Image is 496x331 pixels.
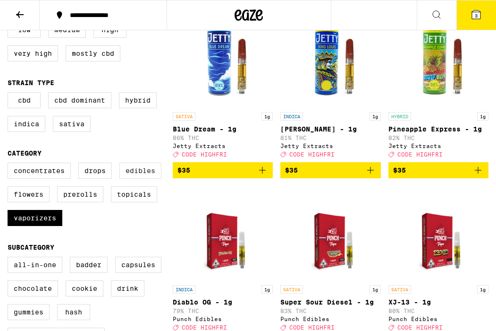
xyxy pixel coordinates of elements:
[294,186,367,280] img: Punch Edibles - Super Sour Diesel - 1g
[66,45,120,61] label: Mostly CBD
[8,79,54,87] legend: Strain Type
[173,316,273,322] div: Punch Edibles
[388,162,488,178] button: Add to bag
[289,325,335,331] span: CODE HIGHFRI
[173,308,273,314] p: 79% THC
[261,112,273,121] p: 1g
[6,7,68,14] span: Hi. Need any help?
[397,325,443,331] span: CODE HIGHFRI
[285,166,298,174] span: $35
[289,151,335,157] span: CODE HIGHFRI
[53,116,91,132] label: Sativa
[70,257,108,273] label: Badder
[388,112,411,121] p: HYBRID
[280,162,380,178] button: Add to bag
[370,112,381,121] p: 1g
[280,13,380,162] a: Open page for King Louis - 1g from Jetty Extracts
[283,13,378,107] img: Jetty Extracts - King Louis - 1g
[173,143,273,149] div: Jetty Extracts
[388,135,488,141] p: 82% THC
[8,210,62,226] label: Vaporizers
[280,316,380,322] div: Punch Edibles
[8,280,58,296] label: Chocolate
[173,162,273,178] button: Add to bag
[66,280,103,296] label: Cookie
[280,298,380,306] p: Super Sour Diesel - 1g
[388,308,488,314] p: 80% THC
[57,186,103,202] label: Prerolls
[477,112,488,121] p: 1g
[8,186,50,202] label: Flowers
[173,125,273,133] p: Blue Dream - 1g
[119,163,161,179] label: Edibles
[111,280,144,296] label: Drink
[8,45,58,61] label: Very High
[173,298,273,306] p: Diablo OG - 1g
[475,13,478,18] span: 3
[8,304,50,320] label: Gummies
[8,92,41,108] label: CBD
[402,186,475,280] img: Punch Edibles - XJ-13 - 1g
[388,316,488,322] div: Punch Edibles
[397,151,443,157] span: CODE HIGHFRI
[388,13,488,162] a: Open page for Pineapple Express - 1g from Jetty Extracts
[388,298,488,306] p: XJ-13 - 1g
[48,92,111,108] label: CBD Dominant
[388,143,488,149] div: Jetty Extracts
[8,257,62,273] label: All-In-One
[8,163,71,179] label: Concentrates
[119,92,157,108] label: Hybrid
[280,135,380,141] p: 81% THC
[177,166,190,174] span: $35
[280,285,303,294] p: SATIVA
[186,186,260,280] img: Punch Edibles - Diablo OG - 1g
[115,257,161,273] label: Capsules
[456,0,496,30] button: 3
[280,143,380,149] div: Jetty Extracts
[182,151,227,157] span: CODE HIGHFRI
[8,244,54,251] legend: Subcategory
[8,116,45,132] label: Indica
[388,285,411,294] p: SATIVA
[280,308,380,314] p: 83% THC
[280,112,303,121] p: INDICA
[173,285,195,294] p: INDICA
[388,125,488,133] p: Pineapple Express - 1g
[173,13,273,162] a: Open page for Blue Dream - 1g from Jetty Extracts
[78,163,112,179] label: Drops
[173,135,273,141] p: 86% THC
[182,325,227,331] span: CODE HIGHFRI
[173,112,195,121] p: SATIVA
[370,285,381,294] p: 1g
[176,13,270,107] img: Jetty Extracts - Blue Dream - 1g
[111,186,157,202] label: Topicals
[57,304,90,320] label: Hash
[477,285,488,294] p: 1g
[280,125,380,133] p: [PERSON_NAME] - 1g
[391,13,486,107] img: Jetty Extracts - Pineapple Express - 1g
[261,285,273,294] p: 1g
[8,149,42,157] legend: Category
[393,166,406,174] span: $35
